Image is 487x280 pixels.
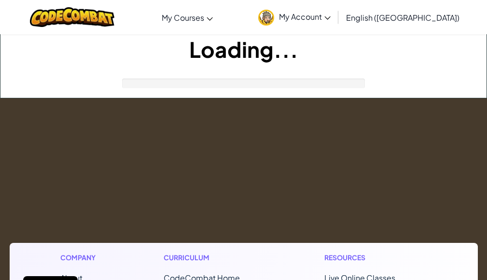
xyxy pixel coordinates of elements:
[279,12,331,22] span: My Account
[162,13,204,23] span: My Courses
[0,34,487,64] h1: Loading...
[253,2,335,32] a: My Account
[164,253,266,263] h1: Curriculum
[341,4,464,30] a: English ([GEOGRAPHIC_DATA])
[30,7,114,27] img: CodeCombat logo
[258,10,274,26] img: avatar
[324,253,427,263] h1: Resources
[346,13,459,23] span: English ([GEOGRAPHIC_DATA])
[60,253,105,263] h1: Company
[157,4,218,30] a: My Courses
